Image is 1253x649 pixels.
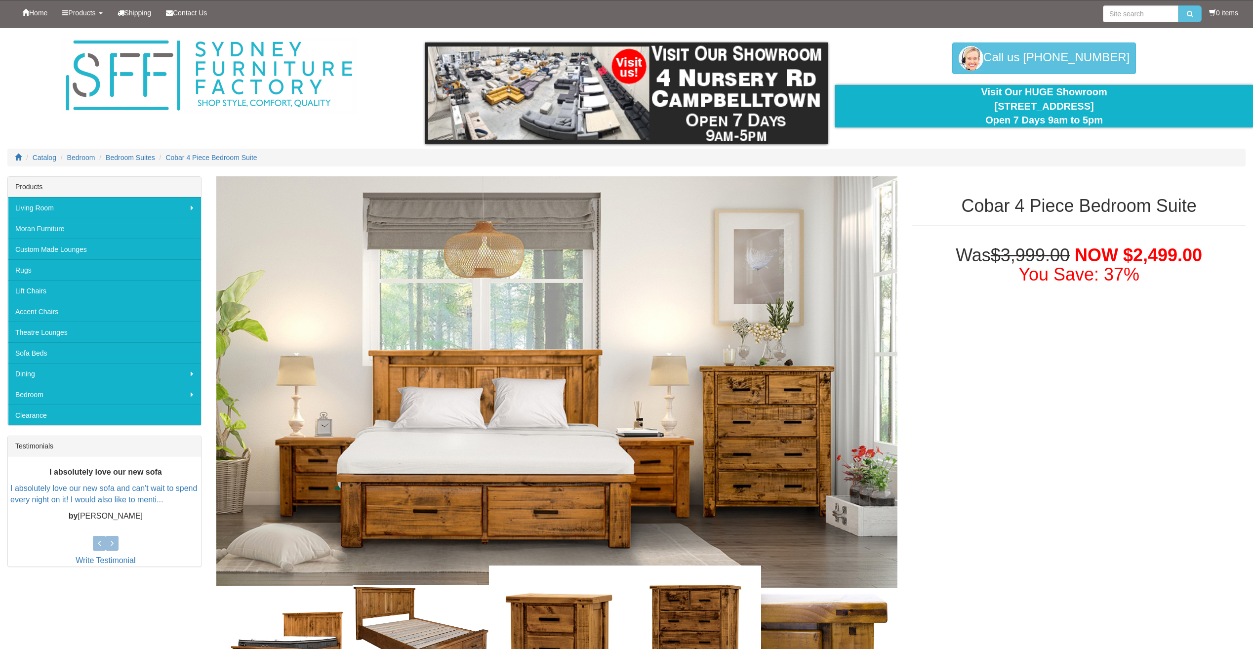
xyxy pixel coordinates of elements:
[110,0,159,25] a: Shipping
[61,38,357,114] img: Sydney Furniture Factory
[8,239,201,259] a: Custom Made Lounges
[165,154,257,162] a: Cobar 4 Piece Bedroom Suite
[843,85,1246,127] div: Visit Our HUGE Showroom [STREET_ADDRESS] Open 7 Days 9am to 5pm
[1103,5,1178,22] input: Site search
[68,9,95,17] span: Products
[8,218,201,239] a: Moran Furniture
[8,384,201,405] a: Bedroom
[991,245,1070,265] del: $3,999.00
[425,42,828,144] img: showroom.gif
[33,154,56,162] a: Catalog
[15,0,55,25] a: Home
[1075,245,1202,265] span: NOW $2,499.00
[76,556,135,565] a: Write Testimonial
[8,342,201,363] a: Sofa Beds
[8,280,201,301] a: Lift Chairs
[29,9,47,17] span: Home
[124,9,152,17] span: Shipping
[69,512,78,520] b: by
[8,363,201,384] a: Dining
[159,0,214,25] a: Contact Us
[49,468,162,476] b: I absolutely love our new sofa
[10,484,197,504] a: I absolutely love our new sofa and can't wait to spend every night on it! I would also like to me...
[912,245,1246,284] h1: Was
[8,405,201,425] a: Clearance
[8,322,201,342] a: Theatre Lounges
[912,196,1246,216] h1: Cobar 4 Piece Bedroom Suite
[8,259,201,280] a: Rugs
[67,154,95,162] a: Bedroom
[8,197,201,218] a: Living Room
[10,511,201,522] p: [PERSON_NAME]
[173,9,207,17] span: Contact Us
[8,436,201,456] div: Testimonials
[8,301,201,322] a: Accent Chairs
[8,177,201,197] div: Products
[106,154,155,162] a: Bedroom Suites
[1018,264,1139,284] font: You Save: 37%
[1209,8,1238,18] li: 0 items
[55,0,110,25] a: Products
